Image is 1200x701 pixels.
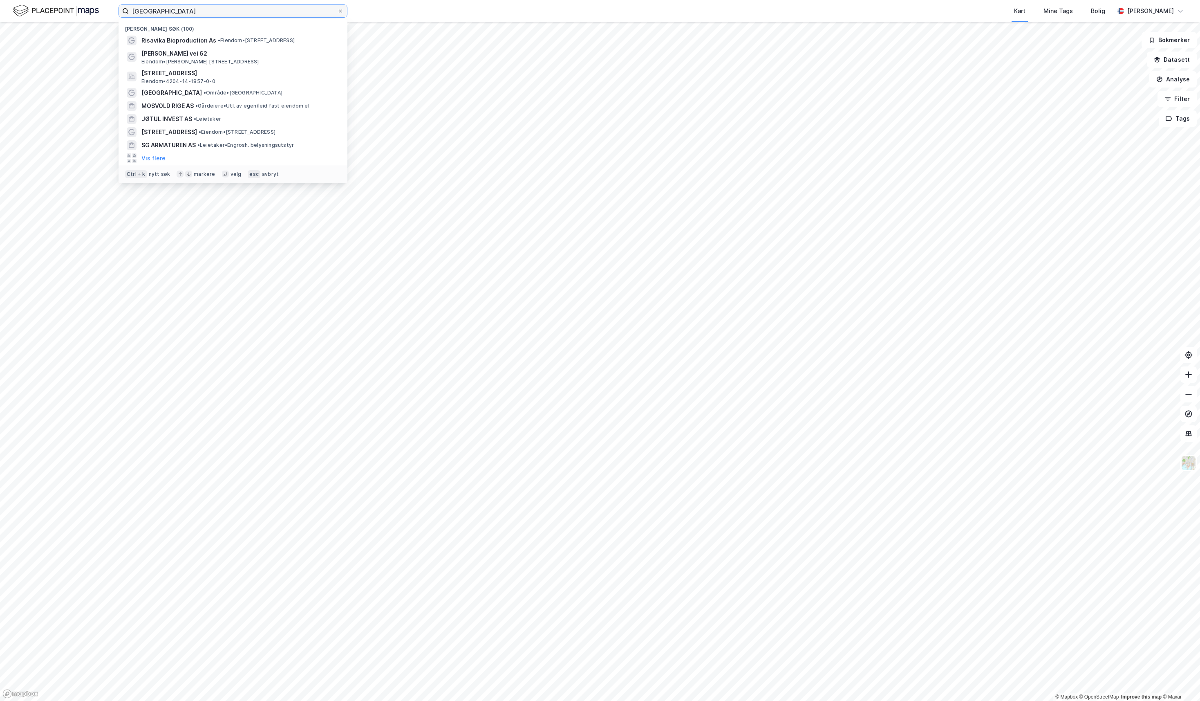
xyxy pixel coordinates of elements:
[218,37,295,44] span: Eiendom • [STREET_ADDRESS]
[1127,6,1174,16] div: [PERSON_NAME]
[1181,455,1196,471] img: Z
[197,142,200,148] span: •
[218,37,220,43] span: •
[194,116,221,122] span: Leietaker
[195,103,198,109] span: •
[1149,71,1197,88] button: Analyse
[204,90,282,96] span: Område • [GEOGRAPHIC_DATA]
[197,142,294,148] span: Leietaker • Engrosh. belysningsutstyr
[141,49,338,58] span: [PERSON_NAME] vei 62
[141,140,196,150] span: SG ARMATUREN AS
[141,127,197,137] span: [STREET_ADDRESS]
[141,68,338,78] span: [STREET_ADDRESS]
[1079,694,1119,700] a: OpenStreetMap
[1159,110,1197,127] button: Tags
[125,170,147,178] div: Ctrl + k
[1157,91,1197,107] button: Filter
[204,90,206,96] span: •
[2,689,38,699] a: Mapbox homepage
[231,171,242,177] div: velg
[262,171,279,177] div: avbryt
[141,114,192,124] span: JØTUL INVEST AS
[141,153,166,163] button: Vis flere
[13,4,99,18] img: logo.f888ab2527a4732fd821a326f86c7f29.svg
[119,19,347,34] div: [PERSON_NAME] søk (100)
[199,129,275,135] span: Eiendom • [STREET_ADDRESS]
[1142,32,1197,48] button: Bokmerker
[195,103,311,109] span: Gårdeiere • Utl. av egen/leid fast eiendom el.
[1055,694,1078,700] a: Mapbox
[194,171,215,177] div: markere
[141,101,194,111] span: MOSVOLD RIGE AS
[1147,52,1197,68] button: Datasett
[199,129,201,135] span: •
[194,116,196,122] span: •
[129,5,337,17] input: Søk på adresse, matrikkel, gårdeiere, leietakere eller personer
[141,88,202,98] span: [GEOGRAPHIC_DATA]
[141,78,215,85] span: Eiendom • 4204-14-1857-0-0
[248,170,260,178] div: esc
[1091,6,1105,16] div: Bolig
[141,36,216,45] span: Risavika Bioproduction As
[1043,6,1073,16] div: Mine Tags
[1121,694,1162,700] a: Improve this map
[149,171,170,177] div: nytt søk
[1014,6,1025,16] div: Kart
[141,58,259,65] span: Eiendom • [PERSON_NAME] [STREET_ADDRESS]
[1159,662,1200,701] iframe: Chat Widget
